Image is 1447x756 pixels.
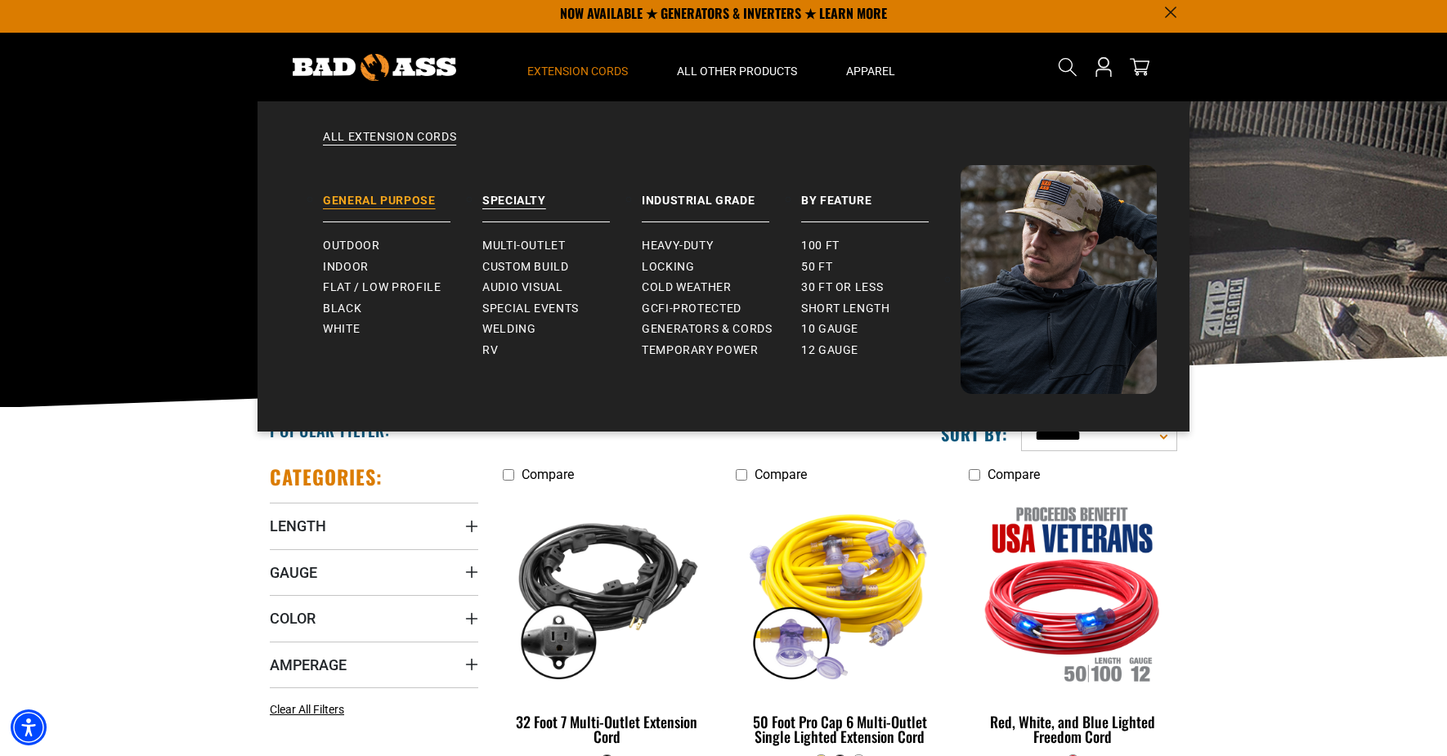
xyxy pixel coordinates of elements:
span: All Other Products [677,64,797,78]
summary: Length [270,503,478,548]
div: Red, White, and Blue Lighted Freedom Cord [969,714,1177,744]
span: Compare [755,467,807,482]
span: Heavy-Duty [642,239,713,253]
span: Temporary Power [642,343,759,358]
img: Bad Ass Extension Cords [961,165,1157,394]
span: Compare [988,467,1040,482]
div: 50 Foot Pro Cap 6 Multi-Outlet Single Lighted Extension Cord [736,714,944,744]
a: All Extension Cords [290,129,1157,165]
span: Welding [482,322,535,337]
a: Outdoor [323,235,482,257]
summary: Search [1055,54,1081,80]
div: 32 Foot 7 Multi-Outlet Extension Cord [503,714,711,744]
h2: Popular Filter: [270,419,390,441]
img: black [504,499,710,687]
span: 10 gauge [801,322,858,337]
h2: Categories: [270,464,383,490]
img: Red, White, and Blue Lighted Freedom Cord [970,499,1176,687]
summary: Color [270,595,478,641]
a: Multi-Outlet [482,235,642,257]
span: Gauge [270,563,317,582]
span: Apparel [846,64,895,78]
a: Open this option [1091,33,1117,101]
span: Short Length [801,302,890,316]
span: 100 ft [801,239,840,253]
span: Amperage [270,655,347,674]
a: 30 ft or less [801,277,961,298]
label: Sort by: [941,423,1008,445]
img: Bad Ass Extension Cords [293,54,456,81]
span: Custom Build [482,260,569,275]
span: Extension Cords [527,64,628,78]
a: 10 gauge [801,319,961,340]
span: Multi-Outlet [482,239,566,253]
span: Generators & Cords [642,322,773,337]
summary: Extension Cords [503,33,652,101]
summary: Amperage [270,642,478,687]
a: Temporary Power [642,340,801,361]
a: GCFI-Protected [642,298,801,320]
a: cart [1127,57,1153,77]
summary: Gauge [270,549,478,595]
a: RV [482,340,642,361]
a: By Feature [801,165,961,222]
span: 12 gauge [801,343,858,358]
span: RV [482,343,498,358]
a: Custom Build [482,257,642,278]
span: Color [270,609,316,628]
a: Black [323,298,482,320]
a: Special Events [482,298,642,320]
span: Length [270,517,326,535]
a: black 32 Foot 7 Multi-Outlet Extension Cord [503,490,711,754]
a: yellow 50 Foot Pro Cap 6 Multi-Outlet Single Lighted Extension Cord [736,490,944,754]
span: Audio Visual [482,280,563,295]
a: Audio Visual [482,277,642,298]
span: Indoor [323,260,369,275]
span: White [323,322,360,337]
a: 100 ft [801,235,961,257]
a: Short Length [801,298,961,320]
span: Black [323,302,361,316]
a: Industrial Grade [642,165,801,222]
a: Flat / Low Profile [323,277,482,298]
span: Clear All Filters [270,703,344,716]
a: Cold Weather [642,277,801,298]
span: 50 ft [801,260,832,275]
a: 12 gauge [801,340,961,361]
span: Special Events [482,302,579,316]
a: Red, White, and Blue Lighted Freedom Cord Red, White, and Blue Lighted Freedom Cord [969,490,1177,754]
summary: All Other Products [652,33,822,101]
a: Locking [642,257,801,278]
div: Accessibility Menu [11,709,47,745]
span: 30 ft or less [801,280,883,295]
a: General Purpose [323,165,482,222]
span: Cold Weather [642,280,732,295]
a: Heavy-Duty [642,235,801,257]
a: 50 ft [801,257,961,278]
a: Indoor [323,257,482,278]
a: White [323,319,482,340]
img: yellow [737,499,943,687]
summary: Apparel [822,33,920,101]
span: Outdoor [323,239,379,253]
a: Clear All Filters [270,701,351,718]
span: Locking [642,260,694,275]
a: Generators & Cords [642,319,801,340]
a: Welding [482,319,642,340]
span: GCFI-Protected [642,302,741,316]
span: Compare [522,467,574,482]
a: Specialty [482,165,642,222]
span: Flat / Low Profile [323,280,441,295]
